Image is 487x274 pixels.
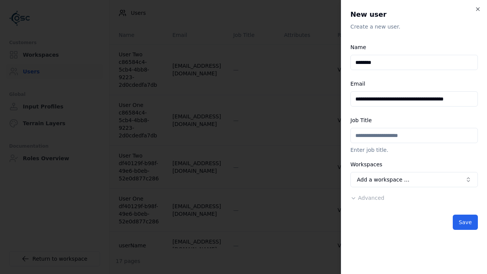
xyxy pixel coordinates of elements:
[350,44,366,50] label: Name
[453,215,478,230] button: Save
[350,146,478,154] p: Enter job title.
[350,161,382,167] label: Workspaces
[350,23,478,30] p: Create a new user.
[357,176,409,183] span: Add a workspace …
[350,81,365,87] label: Email
[350,194,384,202] button: Advanced
[358,195,384,201] span: Advanced
[350,117,372,123] label: Job Title
[350,9,478,20] h2: New user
